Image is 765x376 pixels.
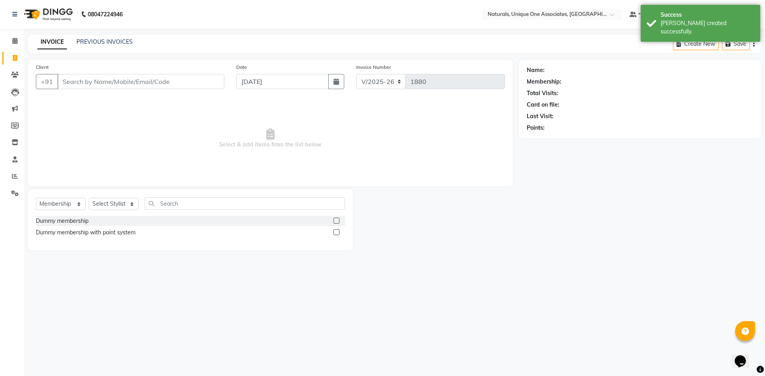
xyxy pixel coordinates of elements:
div: Last Visit: [527,112,553,121]
div: Membership: [527,78,561,86]
div: Total Visits: [527,89,558,97]
div: Dummy membership [36,217,88,225]
span: Select & add items from the list below [36,99,505,178]
input: Search by Name/Mobile/Email/Code [57,74,224,89]
img: logo [20,3,75,25]
div: Dummy membership with point system [36,228,135,237]
label: Client [36,64,49,71]
div: Card on file: [527,101,559,109]
label: Date [236,64,247,71]
a: PREVIOUS INVOICES [76,38,133,45]
iframe: chat widget [732,344,757,368]
div: Success [661,11,754,19]
input: Search [145,197,345,210]
b: 08047224946 [88,3,123,25]
button: Create New [673,38,719,50]
div: Bill created successfully. [661,19,754,36]
div: Name: [527,66,545,74]
div: Points: [527,124,545,132]
button: +91 [36,74,58,89]
button: Save [722,38,750,50]
label: Invoice Number [356,64,391,71]
a: INVOICE [37,35,67,49]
